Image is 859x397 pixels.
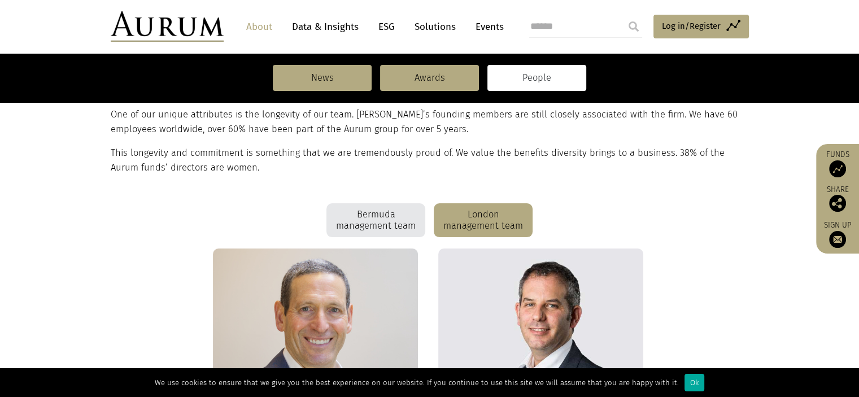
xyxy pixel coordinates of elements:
[373,16,400,37] a: ESG
[286,16,364,37] a: Data & Insights
[829,231,846,248] img: Sign up to our newsletter
[380,65,479,91] a: Awards
[326,203,425,237] div: Bermuda management team
[273,65,372,91] a: News
[829,195,846,212] img: Share this post
[822,150,853,177] a: Funds
[487,65,586,91] a: People
[829,160,846,177] img: Access Funds
[822,186,853,212] div: Share
[241,16,278,37] a: About
[684,374,704,391] div: Ok
[662,19,721,33] span: Log in/Register
[470,16,504,37] a: Events
[434,203,533,237] div: London management team
[111,107,746,137] p: One of our unique attributes is the longevity of our team. [PERSON_NAME]’s founding members are s...
[653,15,749,38] a: Log in/Register
[409,16,461,37] a: Solutions
[111,11,224,42] img: Aurum
[111,146,746,176] p: This longevity and commitment is something that we are tremendously proud of. We value the benefi...
[822,220,853,248] a: Sign up
[622,15,645,38] input: Submit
